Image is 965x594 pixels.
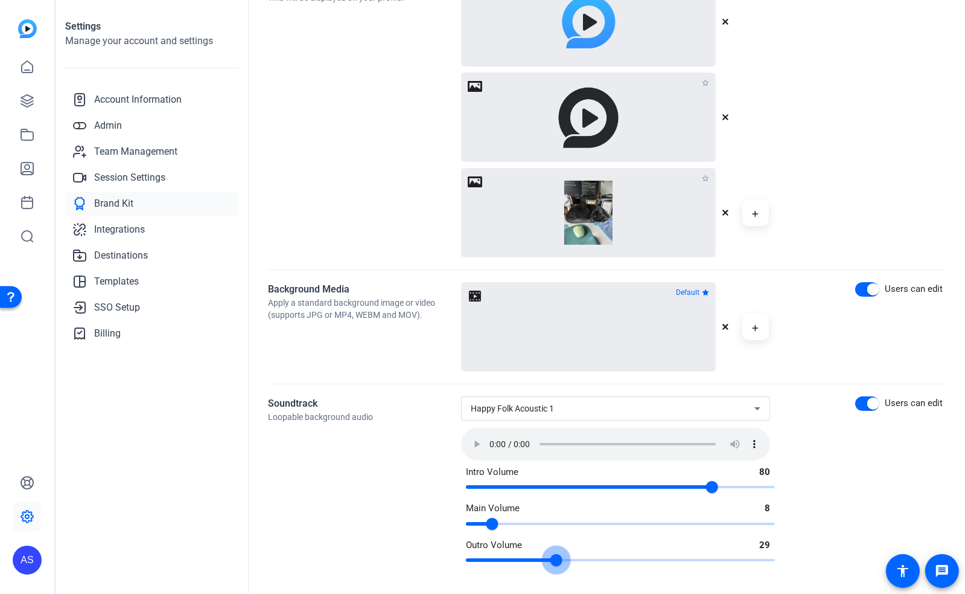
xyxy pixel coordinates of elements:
span: Admin [94,118,122,133]
a: Integrations [65,218,238,242]
label: Intro Volume [466,465,518,479]
a: Admin [65,114,238,138]
span: Happy Folk Acoustic 1 [471,404,554,413]
span: Account Information [94,92,182,107]
a: Team Management [65,140,238,164]
div: Soundtrack [268,396,461,411]
div: Apply a standard background image or video (supports JPG or MP4, WEBM and MOV). [268,297,461,321]
span: SSO Setup [94,300,140,315]
button: Default [674,285,712,300]
div: Users can edit [885,396,943,410]
a: Session Settings [65,166,238,190]
span: Destinations [94,248,148,263]
span: Team Management [94,144,177,159]
h1: Settings [65,19,238,34]
a: Templates [65,270,238,294]
label: 29 [759,538,770,552]
div: Users can edit [885,282,943,296]
span: Billing [94,326,121,341]
label: 80 [759,465,770,479]
img: Uploaded Image [557,85,620,149]
mat-icon: message [935,564,949,578]
div: Background Media [268,282,461,297]
span: Default [676,289,699,296]
span: Templates [94,274,139,289]
label: 8 [765,502,770,515]
label: Main Volume [466,502,520,515]
img: blue-gradient.svg [18,19,37,38]
div: Loopable background audio [268,411,461,423]
a: Account Information [65,88,238,112]
div: AS [13,546,42,575]
a: SSO Setup [65,295,238,320]
span: Integrations [94,222,145,237]
mat-icon: accessibility [896,564,910,578]
span: Brand Kit [94,196,133,211]
a: Billing [65,321,238,346]
a: Brand Kit [65,192,238,216]
h2: Manage your account and settings [65,34,238,48]
label: Outro Volume [466,538,522,552]
a: Destinations [65,244,238,268]
img: Uploaded Image [564,181,613,245]
span: Session Settings [94,170,165,185]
